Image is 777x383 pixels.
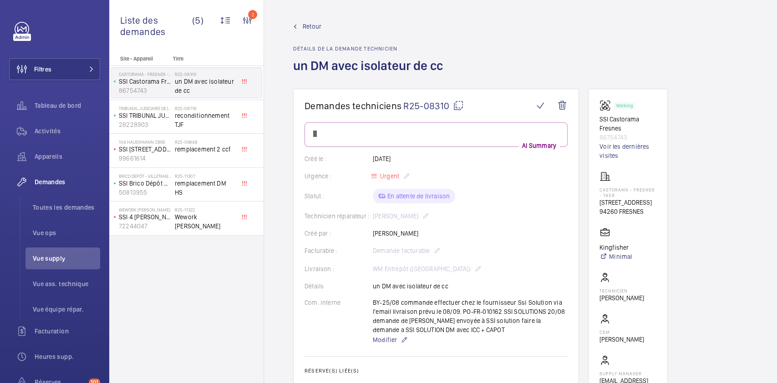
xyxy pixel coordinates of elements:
[33,228,100,237] span: Vue ops
[599,207,656,216] p: 94260 FRESNES
[616,104,633,107] p: Working
[518,141,560,150] p: AI Summary
[403,100,464,111] span: R25-08310
[599,371,656,376] p: Supply manager
[175,179,235,197] span: remplacement DM HS
[599,335,644,344] p: [PERSON_NAME]
[599,100,614,111] img: fire_alarm.svg
[33,203,100,212] span: Toutes les demandes
[119,86,171,95] p: 86754743
[119,207,171,212] p: WeWork [PERSON_NAME]
[293,45,448,52] h2: Détails de la demande technicien
[293,57,448,89] h1: un DM avec isolateur de cc
[599,198,656,207] p: [STREET_ADDRESS]
[119,77,171,86] p: SSI Castorama Fresnes
[119,139,171,145] p: 104 Haussmann CBRE
[35,126,100,136] span: Activités
[599,243,632,252] p: Kingfisher
[175,212,235,231] span: Wework [PERSON_NAME]
[109,55,169,62] p: Site - Appareil
[599,252,632,261] a: Minimal
[9,58,100,80] button: Filtres
[119,222,171,231] p: 72244047
[33,305,100,314] span: Vue équipe répar.
[119,106,171,111] p: TRIBUNAL JUDICIAIRE DE [GEOGRAPHIC_DATA]
[175,145,235,154] span: remplacement 2 ccf
[599,329,644,335] p: CSM
[173,55,233,62] p: Titre
[119,179,171,188] p: SSI Brico Dépôt Villetaneuse
[599,293,644,302] p: [PERSON_NAME]
[34,65,51,74] span: Filtres
[599,133,656,142] p: 86754743
[35,327,100,336] span: Facturation
[305,100,401,111] span: Demandes techniciens
[35,177,100,186] span: Demandes
[305,368,568,374] h2: Réserve(s) liée(s)
[33,279,100,288] span: Vue ass. technique
[119,71,171,77] p: Castorama - FRESNES - 1458
[373,335,397,344] span: Modifier
[119,120,171,129] p: 28228903
[175,106,235,111] h2: R25-08716
[599,142,656,160] a: Voir les dernières visites
[599,187,656,198] p: Castorama - FRESNES - 1458
[175,111,235,129] span: reconditionnement TJF
[119,111,171,120] p: SSI TRIBUNAL JUDICIAIRE DE [GEOGRAPHIC_DATA]
[35,101,100,110] span: Tableau de bord
[303,22,321,31] span: Retour
[175,207,235,212] h2: R25-11322
[35,152,100,161] span: Appareils
[119,154,171,163] p: 99661614
[33,254,100,263] span: Vue supply
[119,212,171,222] p: SSI 4 [PERSON_NAME]
[175,173,235,179] h2: R25-11307
[599,115,656,133] p: SSI Castorama Fresnes
[35,352,100,361] span: Heures supp.
[599,288,644,293] p: Technicien
[175,139,235,145] h2: R25-09849
[175,71,235,77] h2: R25-08310
[119,145,171,154] p: SSI [STREET_ADDRESS]
[119,173,171,179] p: Brico Dépôt - VILLETANEUSE - 1937 – centre de coût P140100000
[175,77,235,95] span: un DM avec isolateur de cc
[119,188,171,197] p: 50813955
[120,15,192,37] span: Liste des demandes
